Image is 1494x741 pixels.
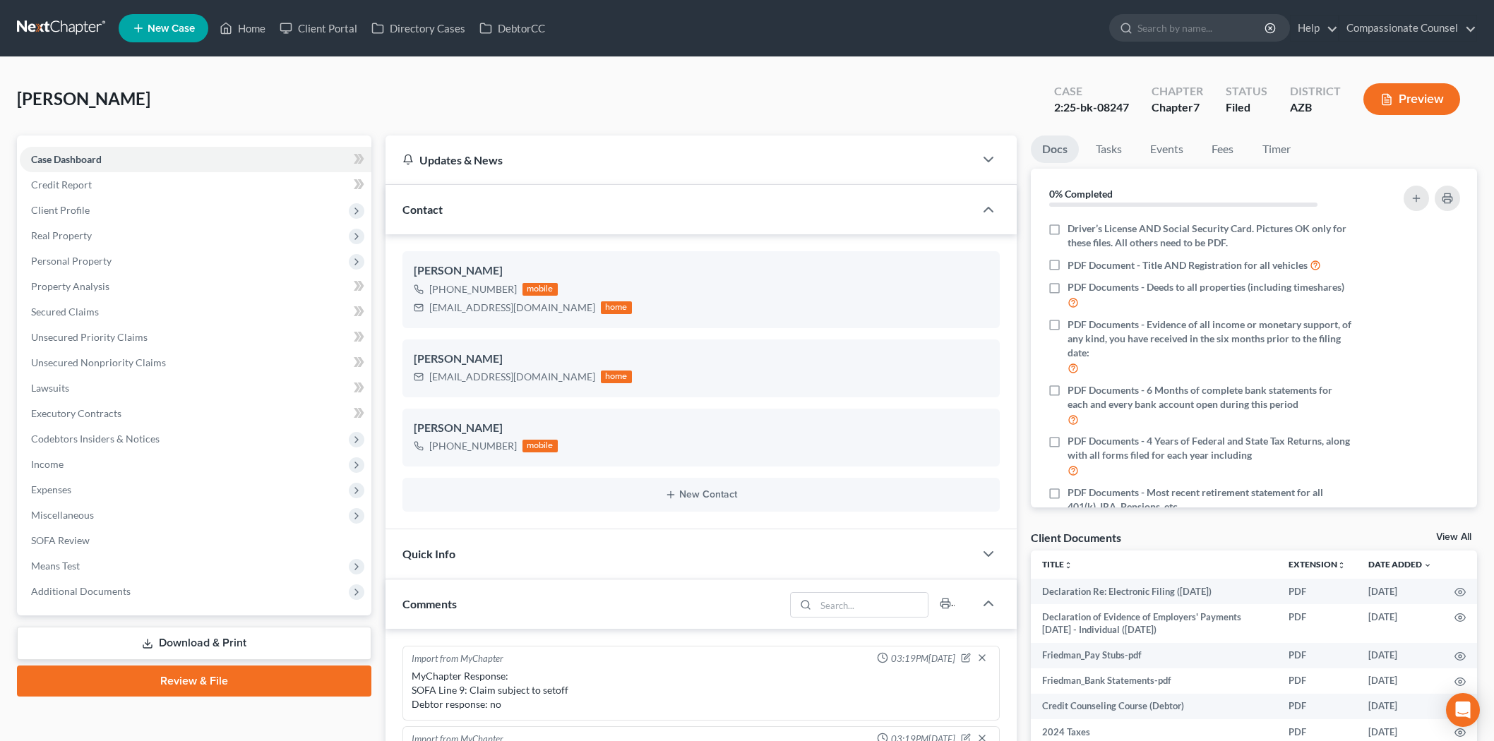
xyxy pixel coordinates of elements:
[414,263,988,279] div: [PERSON_NAME]
[20,401,371,426] a: Executory Contracts
[31,280,109,292] span: Property Analysis
[20,274,371,299] a: Property Analysis
[31,153,102,165] span: Case Dashboard
[20,528,371,553] a: SOFA Review
[1068,280,1344,294] span: PDF Documents - Deeds to all properties (including timeshares)
[1357,579,1443,604] td: [DATE]
[1152,83,1203,100] div: Chapter
[1226,100,1267,116] div: Filed
[1193,100,1200,114] span: 7
[1423,561,1432,570] i: expand_more
[1084,135,1133,163] a: Tasks
[1363,83,1460,115] button: Preview
[17,88,150,109] span: [PERSON_NAME]
[148,23,195,34] span: New Case
[1226,83,1267,100] div: Status
[31,204,90,216] span: Client Profile
[601,370,632,383] div: home
[31,229,92,241] span: Real Property
[31,356,166,368] span: Unsecured Nonpriority Claims
[1446,693,1480,727] div: Open Intercom Messenger
[1277,643,1357,668] td: PDF
[20,299,371,325] a: Secured Claims
[429,370,595,384] div: [EMAIL_ADDRESS][DOMAIN_NAME]
[1436,532,1471,542] a: View All
[414,489,988,500] button: New Contact
[1368,559,1432,570] a: Date Added expand_more
[31,483,71,495] span: Expenses
[402,152,957,167] div: Updates & News
[522,283,558,296] div: mobile
[1137,15,1267,41] input: Search by name...
[17,627,371,660] a: Download & Print
[429,301,595,315] div: [EMAIL_ADDRESS][DOMAIN_NAME]
[402,547,455,560] span: Quick Info
[1290,83,1341,100] div: District
[1068,318,1353,360] span: PDF Documents - Evidence of all income or monetary support, of any kind, you have received in the...
[213,16,273,41] a: Home
[20,350,371,375] a: Unsecured Nonpriority Claims
[1068,383,1353,411] span: PDF Documents - 6 Months of complete bank statements for each and every bank account open during ...
[1289,559,1346,570] a: Extensionunfold_more
[1049,188,1113,200] strong: 0% Completed
[1357,604,1443,643] td: [DATE]
[402,203,443,216] span: Contact
[472,16,552,41] a: DebtorCC
[522,440,558,452] div: mobile
[601,301,632,314] div: home
[1031,643,1278,668] td: Friedman_Pay Stubs-pdf
[1200,135,1245,163] a: Fees
[1291,16,1338,41] a: Help
[1357,694,1443,719] td: [DATE]
[1339,16,1476,41] a: Compassionate Counsel
[1042,559,1072,570] a: Titleunfold_more
[1054,100,1129,116] div: 2:25-bk-08247
[414,420,988,437] div: [PERSON_NAME]
[1068,258,1308,272] span: PDF Document - Title AND Registration for all vehicles
[891,652,955,665] span: 03:19PM[DATE]
[20,147,371,172] a: Case Dashboard
[1031,694,1278,719] td: Credit Counseling Course (Debtor)
[1277,604,1357,643] td: PDF
[364,16,472,41] a: Directory Cases
[31,509,94,521] span: Miscellaneous
[815,593,928,617] input: Search...
[1277,668,1357,694] td: PDF
[1290,100,1341,116] div: AZB
[1337,561,1346,570] i: unfold_more
[1357,668,1443,694] td: [DATE]
[1031,579,1278,604] td: Declaration Re: Electronic Filing ([DATE])
[412,669,991,711] div: MyChapter Response: SOFA Line 9: Claim subject to setoff Debtor response: no
[31,255,112,267] span: Personal Property
[273,16,364,41] a: Client Portal
[1357,643,1443,668] td: [DATE]
[31,560,80,572] span: Means Test
[31,433,160,445] span: Codebtors Insiders & Notices
[1031,668,1278,694] td: Friedman_Bank Statements-pdf
[31,534,90,546] span: SOFA Review
[412,652,503,666] div: Import from MyChapter
[31,179,92,191] span: Credit Report
[429,282,517,296] div: [PHONE_NUMBER]
[20,375,371,401] a: Lawsuits
[31,407,121,419] span: Executory Contracts
[20,325,371,350] a: Unsecured Priority Claims
[1152,100,1203,116] div: Chapter
[31,382,69,394] span: Lawsuits
[1277,694,1357,719] td: PDF
[429,439,517,453] div: [PHONE_NUMBER]
[20,172,371,198] a: Credit Report
[1251,135,1302,163] a: Timer
[31,458,64,470] span: Income
[1031,530,1121,545] div: Client Documents
[1031,135,1079,163] a: Docs
[17,665,371,697] a: Review & File
[1054,83,1129,100] div: Case
[31,306,99,318] span: Secured Claims
[1068,222,1353,250] span: Driver’s License AND Social Security Card. Pictures OK only for these files. All others need to b...
[1064,561,1072,570] i: unfold_more
[1068,486,1353,514] span: PDF Documents - Most recent retirement statement for all 401(k), IRA, Pensions, etc.
[1277,579,1357,604] td: PDF
[1068,434,1353,462] span: PDF Documents - 4 Years of Federal and State Tax Returns, along with all forms filed for each yea...
[402,597,457,610] span: Comments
